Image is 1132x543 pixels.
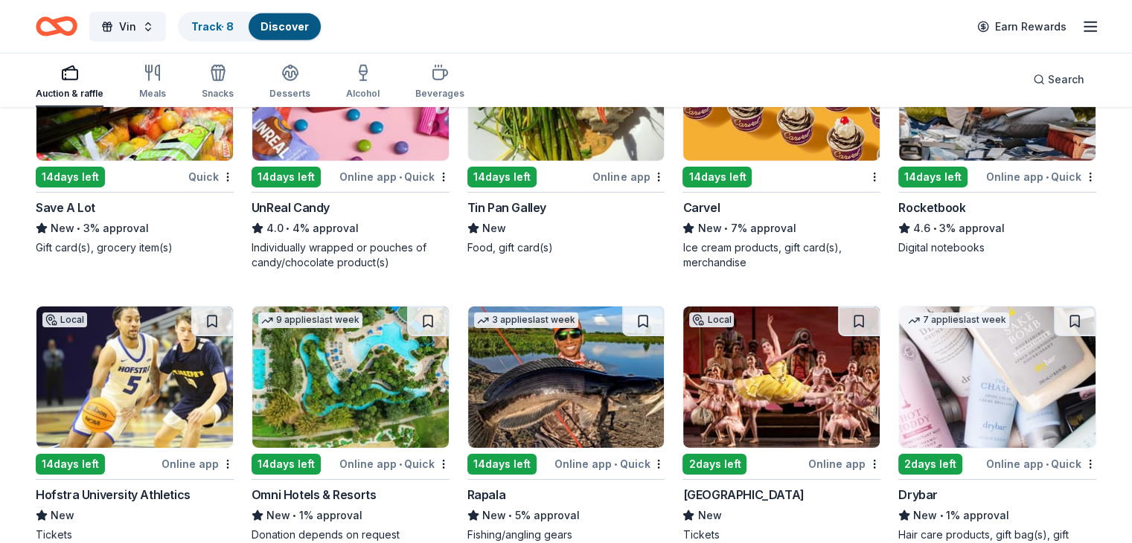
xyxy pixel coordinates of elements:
div: 14 days left [467,454,537,475]
img: Image for Hofstra University Athletics [36,306,233,448]
div: 14 days left [36,454,105,475]
div: 7% approval [682,219,880,237]
div: 14 days left [252,167,321,187]
img: Image for Drybar [899,306,1096,448]
div: Rocketbook [898,199,965,216]
a: Image for Rocketbook6 applieslast week14days leftOnline app•QuickRocketbook4.6•3% approvalDigital... [898,19,1096,255]
span: New [266,507,290,524]
div: Gift card(s), grocery item(s) [36,240,234,255]
div: Tickets [682,527,880,542]
span: • [614,458,617,470]
div: Local [689,312,734,327]
div: Tickets [36,527,234,542]
button: Auction & raffle [36,58,103,107]
span: New [482,507,506,524]
div: 1% approval [252,507,450,524]
div: Drybar [898,486,938,504]
span: • [286,222,290,234]
button: Search [1021,65,1096,94]
span: Search [1048,71,1084,89]
button: Beverages [415,58,464,107]
div: 2 days left [898,454,962,475]
span: • [1046,171,1049,183]
div: Alcohol [346,88,380,100]
a: Earn Rewards [968,13,1075,40]
div: 7 applies last week [905,312,1009,328]
div: Hofstra University Athletics [36,486,191,504]
div: Online app [592,167,665,186]
span: New [913,507,937,524]
span: • [508,510,512,521]
button: Meals [139,58,166,107]
div: 5% approval [467,507,665,524]
a: Home [36,9,77,44]
div: 14 days left [467,167,537,187]
img: Image for Omni Hotels & Resorts [252,306,449,448]
span: New [697,219,721,237]
div: Online app Quick [554,454,665,473]
span: 4.0 [266,219,284,237]
span: New [482,219,506,237]
div: 14 days left [682,167,752,187]
div: 14 days left [36,167,105,187]
span: Vin [119,18,136,36]
div: Rapala [467,486,506,504]
a: Image for Hofstra University AthleticsLocal14days leftOnline appHofstra University AthleticsNewTi... [36,306,234,542]
span: New [51,507,74,524]
div: 14 days left [898,167,968,187]
div: Auction & raffle [36,88,103,100]
div: Online app Quick [986,454,1096,473]
div: 4% approval [252,219,450,237]
span: New [697,507,721,524]
button: Desserts [269,58,310,107]
a: Image for Save A Lot14days leftQuickSave A LotNew•3% approvalGift card(s), grocery item(s) [36,19,234,255]
div: [GEOGRAPHIC_DATA] [682,486,804,504]
div: Snacks [202,88,234,100]
div: Online app Quick [339,454,450,473]
div: 3% approval [898,219,1096,237]
div: 14 days left [252,454,321,475]
img: Image for Saratoga Performing Arts Center [683,306,880,448]
div: Beverages [415,88,464,100]
div: Online app Quick [986,167,1096,186]
div: Online app [808,454,880,473]
div: Carvel [682,199,720,216]
div: Meals [139,88,166,100]
a: Image for UnReal Candy6 applieslast week14days leftOnline app•QuickUnReal Candy4.0•4% approvalInd... [252,19,450,270]
span: • [77,222,80,234]
div: Omni Hotels & Resorts [252,486,377,504]
div: 9 applies last week [258,312,362,328]
div: 3 applies last week [474,312,578,328]
a: Image for Rapala3 applieslast week14days leftOnline app•QuickRapalaNew•5% approvalFishing/angling... [467,306,665,542]
div: Fishing/angling gears [467,527,665,542]
button: Track· 8Discover [178,12,322,42]
span: New [51,219,74,237]
div: Local [42,312,87,327]
div: Tin Pan Galley [467,199,546,216]
div: Quick [188,167,234,186]
span: • [399,171,402,183]
div: Online app [162,454,234,473]
span: • [399,458,402,470]
a: Discover [260,20,309,33]
a: Image for Carvel1 applylast week14days leftCarvelNew•7% approvalIce cream products, gift card(s),... [682,19,880,270]
div: 3% approval [36,219,234,237]
span: • [933,222,937,234]
div: Online app Quick [339,167,450,186]
div: Desserts [269,88,310,100]
div: Ice cream products, gift card(s), merchandise [682,240,880,270]
span: • [292,510,296,521]
div: 2 days left [682,454,746,475]
span: • [940,510,944,521]
span: • [1046,458,1049,470]
button: Vin [89,12,166,42]
img: Image for Rapala [468,306,665,448]
span: 4.6 [913,219,930,237]
a: Image for Saratoga Performing Arts CenterLocal2days leftOnline app[GEOGRAPHIC_DATA]NewTickets [682,306,880,542]
div: UnReal Candy [252,199,330,216]
a: Image for Omni Hotels & Resorts9 applieslast week14days leftOnline app•QuickOmni Hotels & Resorts... [252,306,450,542]
div: Digital notebooks [898,240,1096,255]
button: Alcohol [346,58,380,107]
a: Track· 8 [191,20,234,33]
a: Image for Tin Pan GalleyLocal14days leftOnline appTin Pan GalleyNewFood, gift card(s) [467,19,665,255]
